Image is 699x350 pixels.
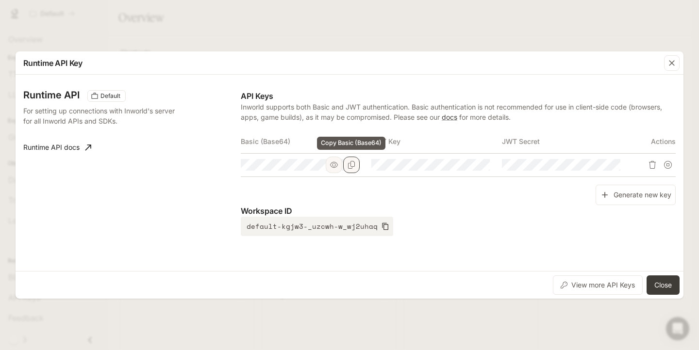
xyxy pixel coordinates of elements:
[23,90,80,100] h3: Runtime API
[317,137,385,150] div: Copy Basic (Base64)
[645,157,660,173] button: Delete API key
[23,57,83,69] p: Runtime API Key
[647,275,680,295] button: Close
[442,113,457,121] a: docs
[23,106,181,126] p: For setting up connections with Inworld's server for all Inworld APIs and SDKs.
[241,102,676,122] p: Inworld supports both Basic and JWT authentication. Basic authentication is not recommended for u...
[343,157,360,173] button: Copy Basic (Base64)
[596,185,676,206] button: Generate new key
[241,217,393,236] button: default-kgjw3-_uzcwh-w_wj2uhaq
[87,90,126,102] div: These keys will apply to your current workspace only
[241,90,676,102] p: API Keys
[632,130,676,153] th: Actions
[371,130,502,153] th: JWT Key
[502,130,632,153] th: JWT Secret
[97,92,124,100] span: Default
[19,138,95,157] a: Runtime API docs
[241,205,676,217] p: Workspace ID
[241,130,371,153] th: Basic (Base64)
[553,275,643,295] button: View more API Keys
[660,157,676,173] button: Suspend API key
